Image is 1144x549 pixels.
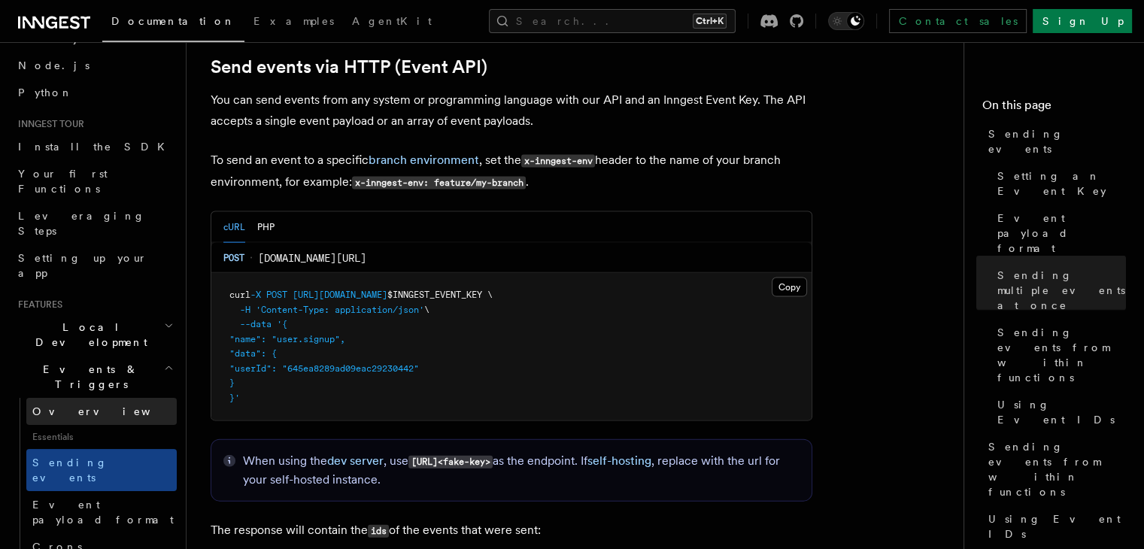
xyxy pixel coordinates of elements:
[18,86,73,99] span: Python
[250,290,261,300] span: -X
[223,252,244,264] span: POST
[18,141,174,153] span: Install the SDK
[988,126,1126,156] span: Sending events
[982,433,1126,505] a: Sending events from within functions
[266,290,287,300] span: POST
[408,456,493,469] code: [URL]<fake-key>
[982,120,1126,162] a: Sending events
[244,5,343,41] a: Examples
[26,491,177,533] a: Event payload format
[368,525,389,538] code: ids
[293,290,387,300] span: [URL][DOMAIN_NAME]
[12,118,84,130] span: Inngest tour
[240,319,272,329] span: --data
[229,378,235,388] span: }
[982,505,1126,547] a: Using Event IDs
[26,449,177,491] a: Sending events
[18,252,147,279] span: Setting up your app
[693,14,727,29] kbd: Ctrl+K
[988,511,1126,541] span: Using Event IDs
[991,162,1126,205] a: Setting an Event Key
[229,393,240,403] span: }'
[229,348,277,359] span: "data": {
[387,290,493,300] span: $INNGEST_EVENT_KEY \
[12,244,177,287] a: Setting up your app
[587,453,651,468] a: self-hosting
[991,391,1126,433] a: Using Event IDs
[258,250,366,265] span: [DOMAIN_NAME][URL]
[424,305,429,315] span: \
[489,9,736,33] button: Search...Ctrl+K
[111,15,235,27] span: Documentation
[997,325,1126,385] span: Sending events from within functions
[253,15,334,27] span: Examples
[982,96,1126,120] h4: On this page
[102,5,244,42] a: Documentation
[997,211,1126,256] span: Event payload format
[889,9,1027,33] a: Contact sales
[229,290,250,300] span: curl
[277,319,287,329] span: '{
[369,153,479,167] a: branch environment
[18,59,90,71] span: Node.js
[256,305,424,315] span: 'Content-Type: application/json'
[997,268,1126,313] span: Sending multiple events at once
[12,320,164,350] span: Local Development
[18,168,108,195] span: Your first Functions
[772,278,807,297] button: Copy
[240,305,250,315] span: -H
[211,150,812,193] p: To send an event to a specific , set the header to the name of your branch environment, for examp...
[32,456,108,484] span: Sending events
[229,363,419,374] span: "userId": "645ea8289ad09eac29230442"
[997,168,1126,199] span: Setting an Event Key
[1033,9,1132,33] a: Sign Up
[12,362,164,392] span: Events & Triggers
[828,12,864,30] button: Toggle dark mode
[997,397,1126,427] span: Using Event IDs
[243,452,800,489] p: When using the , use as the endpoint. If , replace with the url for your self-hosted instance.
[12,79,177,106] a: Python
[257,212,275,243] button: PHP
[991,319,1126,391] a: Sending events from within functions
[12,202,177,244] a: Leveraging Steps
[991,262,1126,319] a: Sending multiple events at once
[211,520,812,541] p: The response will contain the of the events that were sent:
[18,210,145,237] span: Leveraging Steps
[988,439,1126,499] span: Sending events from within functions
[12,299,62,311] span: Features
[26,425,177,449] span: Essentials
[223,212,245,243] button: cURL
[32,499,174,526] span: Event payload format
[12,133,177,160] a: Install the SDK
[26,398,177,425] a: Overview
[12,52,177,79] a: Node.js
[229,334,345,344] span: "name": "user.signup",
[352,177,526,190] code: x-inngest-env: feature/my-branch
[343,5,441,41] a: AgentKit
[12,314,177,356] button: Local Development
[12,160,177,202] a: Your first Functions
[521,155,595,168] code: x-inngest-env
[211,56,487,77] a: Send events via HTTP (Event API)
[32,405,187,417] span: Overview
[991,205,1126,262] a: Event payload format
[211,89,812,132] p: You can send events from any system or programming language with our API and an Inngest Event Key...
[12,356,177,398] button: Events & Triggers
[352,15,432,27] span: AgentKit
[327,453,384,468] a: dev server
